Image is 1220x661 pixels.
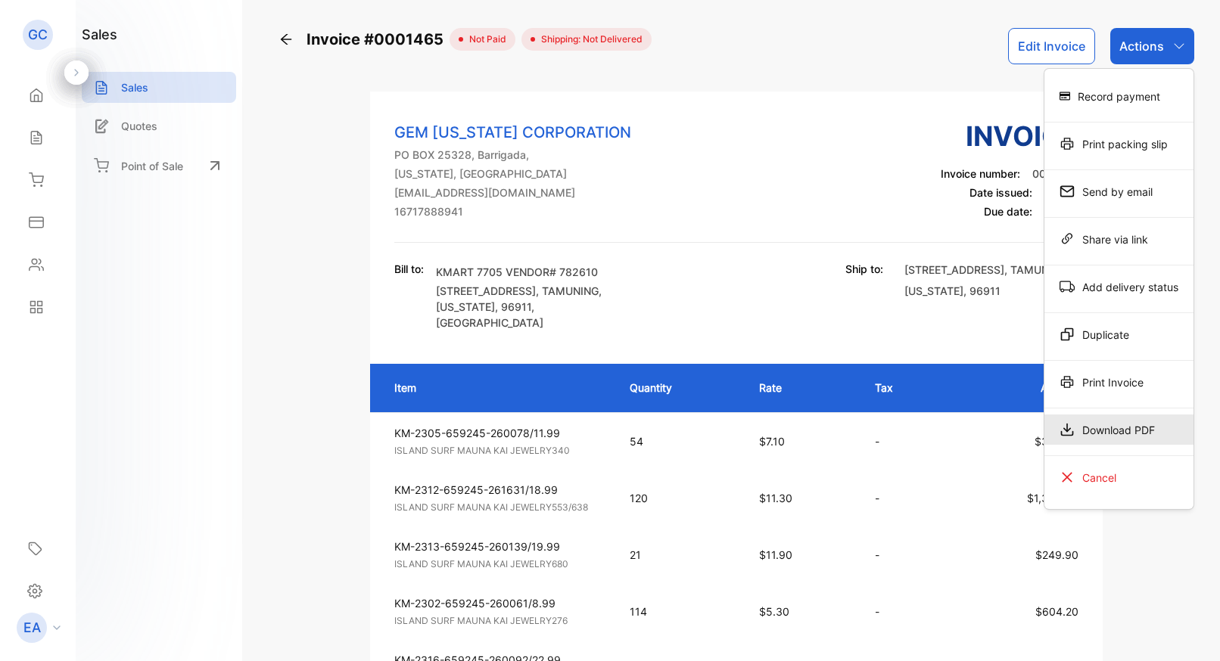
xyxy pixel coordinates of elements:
[23,618,41,638] p: EA
[1044,462,1194,492] div: Cancel
[1035,548,1078,561] span: $249.90
[394,538,602,554] p: KM-2313-659245-260139/19.99
[436,264,610,280] p: KMART 7705 VENDOR# 782610
[1035,435,1078,448] span: $383.40
[875,547,931,563] p: -
[1044,176,1194,206] div: Send by email
[121,158,183,174] p: Point of Sale
[394,147,631,163] p: PO BOX 25328, Barrigada,
[1044,272,1194,302] div: Add delivery status
[875,490,931,506] p: -
[630,604,729,619] p: 114
[1035,605,1078,618] span: $604.20
[759,605,789,618] span: $5.30
[875,604,931,619] p: -
[394,261,424,277] p: Bill to:
[1004,263,1067,276] span: , TAMUNING
[875,433,931,449] p: -
[1027,492,1078,504] span: $1,356.00
[394,614,602,628] p: ISLAND SURF MAUNA KAI JEWELRY276
[963,284,1001,297] span: , 96911
[536,284,599,297] span: , TAMUNING
[759,548,792,561] span: $11.90
[759,380,845,396] p: Rate
[394,203,631,219] p: 16717888941
[28,25,48,45] p: GC
[535,33,643,46] span: Shipping: Not Delivered
[1044,414,1194,445] div: Download PDF
[394,482,602,498] p: KM-2312-659245-261631/18.99
[394,425,602,441] p: KM-2305-659245-260078/11.99
[941,167,1020,180] span: Invoice number:
[82,24,117,45] h1: sales
[1119,37,1164,55] p: Actions
[630,490,729,506] p: 120
[121,79,148,95] p: Sales
[1044,129,1194,159] div: Print packing slip
[1044,319,1194,349] div: Duplicate
[961,380,1078,396] p: Amount
[1008,28,1095,64] button: Edit Invoice
[759,435,785,448] span: $7.10
[394,166,631,182] p: [US_STATE], [GEOGRAPHIC_DATA]
[394,185,631,200] p: [EMAIL_ADDRESS][DOMAIN_NAME]
[1032,167,1078,180] span: 0001465
[463,33,506,46] span: not paid
[394,557,602,571] p: ISLAND SURF MAUNA KAI JEWELRY680
[394,501,602,514] p: ISLAND SURF MAUNA KAI JEWELRY553/638
[630,380,729,396] p: Quantity
[630,433,729,449] p: 54
[845,261,883,277] p: Ship to:
[394,121,631,144] p: GEM [US_STATE] CORPORATION
[495,300,531,313] span: , 96911
[969,186,1032,199] span: Date issued:
[82,72,236,103] a: Sales
[82,110,236,141] a: Quotes
[1044,224,1194,254] div: Share via link
[1110,28,1194,64] button: Actions
[941,116,1078,157] h3: Invoice
[630,547,729,563] p: 21
[394,595,602,611] p: KM-2302-659245-260061/8.99
[1044,81,1194,111] div: Record payment
[984,205,1032,218] span: Due date:
[394,444,602,458] p: ISLAND SURF MAUNA KAI JEWELRY340
[436,284,536,297] span: [STREET_ADDRESS]
[759,492,792,504] span: $11.30
[904,263,1004,276] span: [STREET_ADDRESS]
[875,380,931,396] p: Tax
[307,28,450,51] span: Invoice #0001465
[1044,367,1194,397] div: Print Invoice
[82,149,236,182] a: Point of Sale
[121,118,157,134] p: Quotes
[394,380,599,396] p: Item
[12,6,58,51] button: Open LiveChat chat widget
